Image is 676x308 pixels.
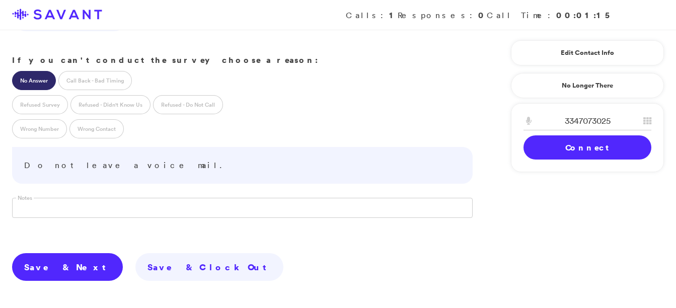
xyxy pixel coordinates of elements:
a: No Longer There [511,73,664,98]
label: Notes [16,194,34,202]
a: Save & Clock Out [135,253,283,281]
a: Save & Next [12,253,123,281]
strong: If you can't conduct the survey choose a reason: [12,54,318,65]
label: Refused Survey [12,95,68,114]
label: No Answer [12,71,56,90]
label: Refused - Do Not Call [153,95,223,114]
strong: 0 [478,10,487,21]
label: Wrong Contact [69,119,124,138]
label: Wrong Number [12,119,67,138]
p: Do not leave a voice mail. [24,159,461,172]
label: Refused - Didn't Know Us [70,95,151,114]
a: Edit Contact Info [523,45,651,61]
strong: 1 [389,10,398,21]
a: Connect [523,135,651,160]
strong: 00:01:15 [556,10,614,21]
label: Call Back - Bad Timing [58,71,132,90]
